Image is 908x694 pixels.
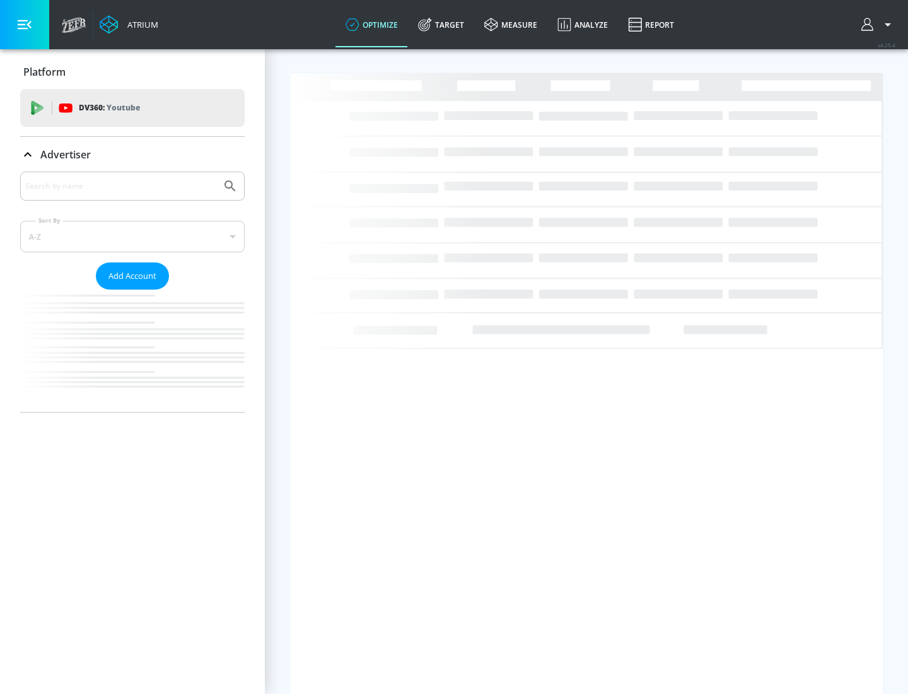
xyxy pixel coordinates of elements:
[36,216,63,225] label: Sort By
[20,221,245,252] div: A-Z
[100,15,158,34] a: Atrium
[878,42,895,49] span: v 4.25.4
[335,2,408,47] a: optimize
[79,101,140,115] p: DV360:
[20,54,245,90] div: Platform
[474,2,547,47] a: measure
[618,2,684,47] a: Report
[20,89,245,127] div: DV360: Youtube
[20,172,245,412] div: Advertiser
[96,262,169,290] button: Add Account
[20,290,245,412] nav: list of Advertiser
[20,137,245,172] div: Advertiser
[40,148,91,162] p: Advertiser
[122,19,158,30] div: Atrium
[23,65,66,79] p: Platform
[25,178,216,194] input: Search by name
[408,2,474,47] a: Target
[107,101,140,114] p: Youtube
[547,2,618,47] a: Analyze
[108,269,156,283] span: Add Account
